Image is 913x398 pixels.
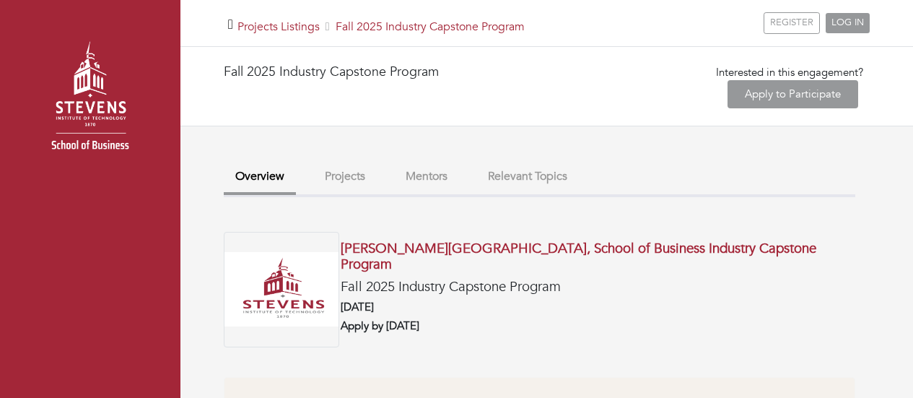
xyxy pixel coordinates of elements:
[313,161,377,192] button: Projects
[341,279,855,295] h5: Fall 2025 Industry Capstone Program
[224,64,439,103] h4: Fall 2025 Industry Capstone Program
[341,239,816,274] a: [PERSON_NAME][GEOGRAPHIC_DATA], School of Business Industry Capstone Program
[14,25,166,177] img: stevens_logo.png
[716,64,870,81] p: Interested in this engagement?
[336,19,525,35] a: Fall 2025 Industry Capstone Program
[341,300,855,313] h6: [DATE]
[224,161,296,195] button: Overview
[224,232,339,347] img: 2025-04-24%20134207.png
[394,161,459,192] button: Mentors
[341,319,855,332] h6: Apply by [DATE]
[764,12,820,34] a: REGISTER
[728,80,858,108] a: Apply to Participate
[826,13,870,33] a: LOG IN
[237,19,320,35] a: Projects Listings
[476,161,579,192] button: Relevant Topics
